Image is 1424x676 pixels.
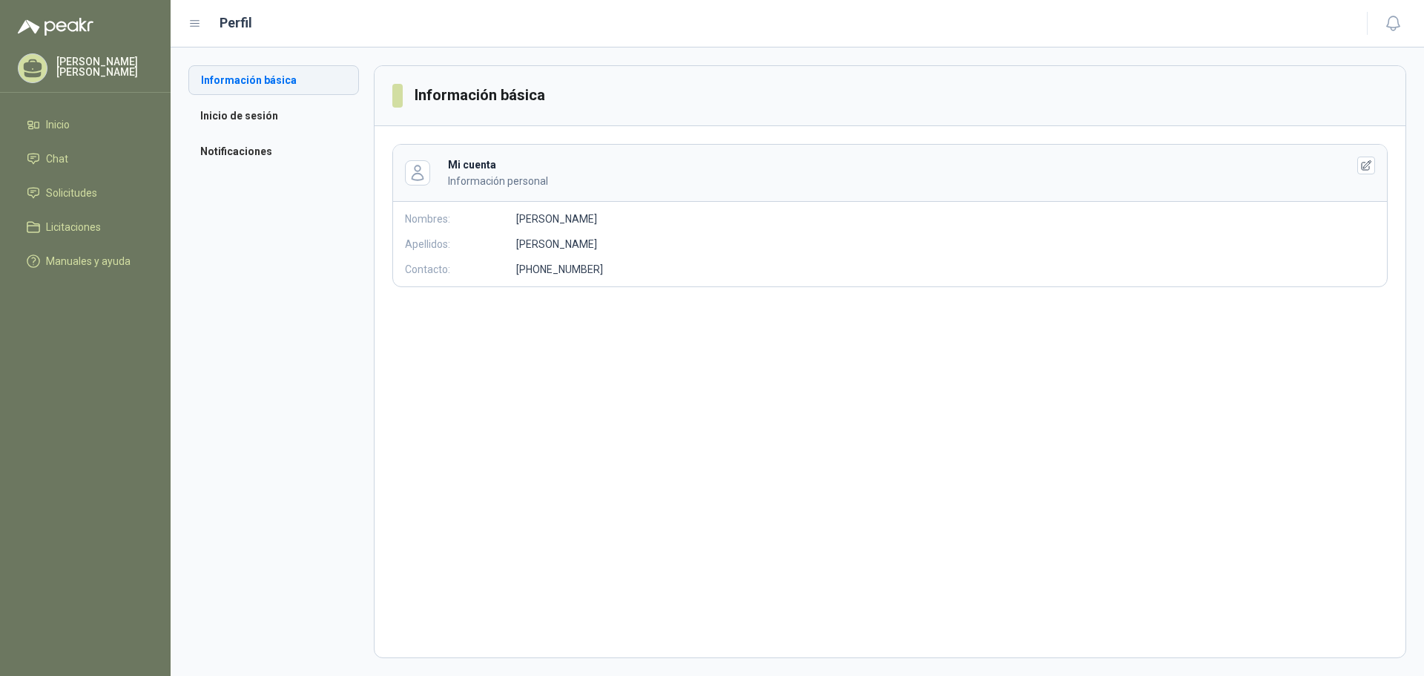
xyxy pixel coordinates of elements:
[46,253,131,269] span: Manuales y ayuda
[18,247,153,275] a: Manuales y ayuda
[18,18,93,36] img: Logo peakr
[46,219,101,235] span: Licitaciones
[18,179,153,207] a: Solicitudes
[405,211,516,227] p: Nombres:
[448,173,1323,189] p: Información personal
[188,137,359,166] a: Notificaciones
[46,117,70,133] span: Inicio
[46,151,68,167] span: Chat
[56,56,153,77] p: [PERSON_NAME] [PERSON_NAME]
[18,213,153,241] a: Licitaciones
[405,261,516,278] p: Contacto:
[188,101,359,131] a: Inicio de sesión
[46,185,97,201] span: Solicitudes
[516,261,603,278] p: [PHONE_NUMBER]
[18,111,153,139] a: Inicio
[188,65,359,95] a: Información básica
[516,236,597,252] p: [PERSON_NAME]
[405,236,516,252] p: Apellidos:
[415,84,547,107] h3: Información básica
[516,211,597,227] p: [PERSON_NAME]
[18,145,153,173] a: Chat
[220,13,252,33] h1: Perfil
[448,159,496,171] b: Mi cuenta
